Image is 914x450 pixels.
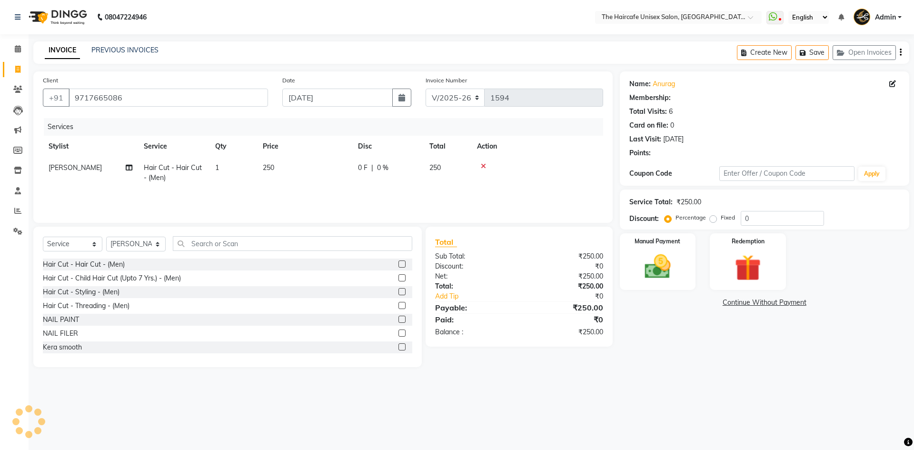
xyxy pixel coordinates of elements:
span: 250 [263,163,274,172]
button: Apply [858,167,885,181]
span: 1 [215,163,219,172]
div: Net: [428,271,519,281]
a: INVOICE [45,42,80,59]
div: Sub Total: [428,251,519,261]
th: Total [424,136,471,157]
div: Discount: [428,261,519,271]
label: Date [282,76,295,85]
input: Search by Name/Mobile/Email/Code [69,89,268,107]
div: Total: [428,281,519,291]
div: Services [44,118,610,136]
th: Service [138,136,209,157]
div: Hair Cut - Child Hair Cut (Upto 7 Yrs.) - (Men) [43,273,181,283]
div: Kera smooth [43,342,82,352]
button: Create New [737,45,792,60]
div: Hair Cut - Threading - (Men) [43,301,129,311]
div: 0 [670,120,674,130]
div: ₹0 [519,314,610,325]
span: 0 % [377,163,388,173]
span: Total [435,237,457,247]
div: Service Total: [629,197,673,207]
span: 0 F [358,163,368,173]
th: Price [257,136,352,157]
div: Name: [629,79,651,89]
a: Continue Without Payment [622,298,907,308]
div: Card on file: [629,120,668,130]
div: NAIL PAINT [43,315,79,325]
span: [PERSON_NAME] [49,163,102,172]
th: Stylist [43,136,138,157]
div: Hair Cut - Styling - (Men) [43,287,119,297]
div: Hair Cut - Hair Cut - (Men) [43,260,125,270]
input: Enter Offer / Coupon Code [719,166,854,181]
div: ₹250.00 [519,327,610,337]
b: 08047224946 [105,4,147,30]
div: Discount: [629,214,659,224]
label: Redemption [732,237,765,246]
button: Save [795,45,829,60]
div: Payable: [428,302,519,313]
img: logo [24,4,89,30]
img: Admin [854,9,870,25]
span: | [371,163,373,173]
div: ₹0 [519,261,610,271]
th: Qty [209,136,257,157]
label: Invoice Number [426,76,467,85]
div: NAIL FILER [43,329,78,339]
div: 6 [669,107,673,117]
a: Add Tip [428,291,534,301]
div: Last Visit: [629,134,661,144]
div: ₹250.00 [519,251,610,261]
div: ₹250.00 [676,197,701,207]
a: PREVIOUS INVOICES [91,46,159,54]
span: Hair Cut - Hair Cut - (Men) [144,163,202,182]
a: Anurag [653,79,675,89]
div: ₹250.00 [519,302,610,313]
div: Membership: [629,93,671,103]
div: ₹0 [534,291,610,301]
span: 250 [429,163,441,172]
div: ₹250.00 [519,271,610,281]
span: Admin [875,12,896,22]
div: Points: [629,148,651,158]
input: Search or Scan [173,236,412,251]
div: Coupon Code [629,169,719,179]
th: Action [471,136,603,157]
label: Fixed [721,213,735,222]
label: Client [43,76,58,85]
th: Disc [352,136,424,157]
button: Open Invoices [833,45,896,60]
div: Balance : [428,327,519,337]
button: +91 [43,89,70,107]
div: [DATE] [663,134,684,144]
img: _cash.svg [636,251,679,282]
div: ₹250.00 [519,281,610,291]
div: Paid: [428,314,519,325]
label: Percentage [676,213,706,222]
img: _gift.svg [726,251,769,284]
label: Manual Payment [635,237,680,246]
div: Total Visits: [629,107,667,117]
